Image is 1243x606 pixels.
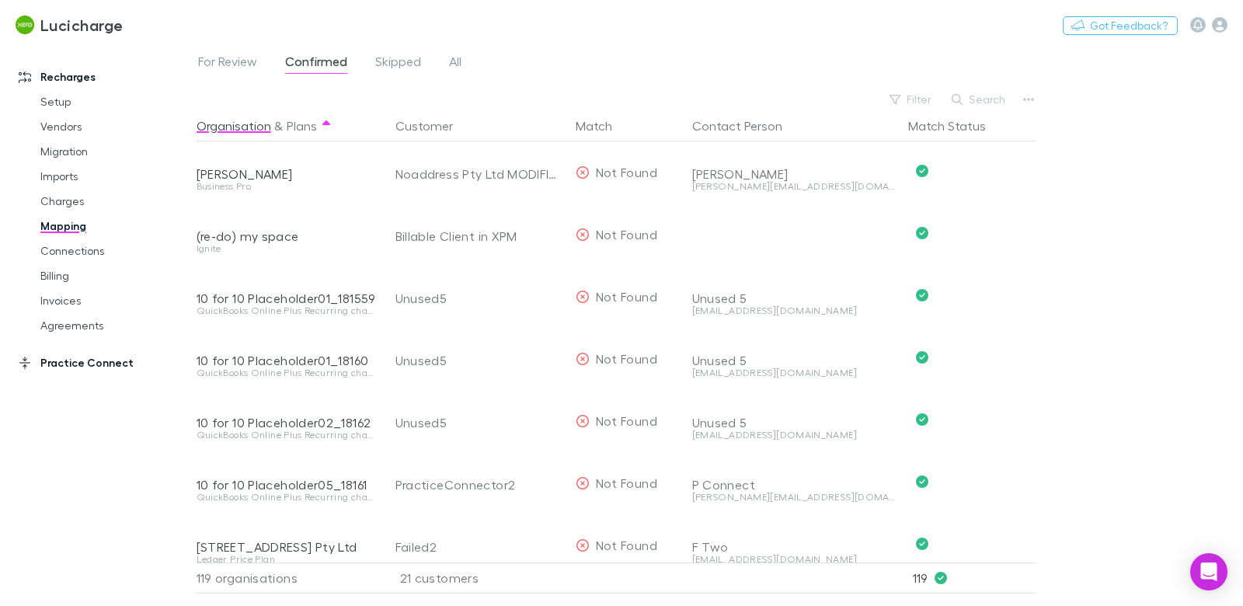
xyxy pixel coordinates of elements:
a: Setup [25,89,193,114]
svg: Confirmed [916,351,928,364]
button: Plans [287,110,317,141]
button: Customer [395,110,472,141]
a: Charges [25,189,193,214]
a: Vendors [25,114,193,139]
svg: Confirmed [916,475,928,488]
div: 10 for 10 Placeholder01_18160 [197,353,377,368]
div: F Two [692,539,896,555]
div: 119 organisations [197,562,383,594]
svg: Confirmed [916,289,928,301]
div: (re-do) my space [197,228,377,244]
a: Mapping [25,214,193,239]
span: Skipped [375,54,421,74]
button: Organisation [197,110,271,141]
svg: Confirmed [916,538,928,550]
button: Match [576,110,631,141]
div: QuickBooks Online Plus Recurring charge [DATE] to [DATE] [197,493,377,502]
div: Open Intercom Messenger [1190,553,1227,590]
div: 21 customers [383,562,569,594]
button: Filter [882,90,941,109]
div: Unused 5 [692,291,896,306]
span: All [449,54,461,74]
a: Recharges [3,64,193,89]
div: QuickBooks Online Plus Recurring charge [DATE] to [DATE] [197,306,377,315]
a: Imports [25,164,193,189]
a: Lucicharge [6,6,133,44]
div: Unused5 [395,392,563,454]
a: Migration [25,139,193,164]
div: [EMAIL_ADDRESS][DOMAIN_NAME] [692,368,896,378]
div: [PERSON_NAME] [692,166,896,182]
a: Invoices [25,288,193,313]
a: Billing [25,263,193,288]
div: QuickBooks Online Plus Recurring charge [DATE] to [DATE] [197,368,377,378]
div: [PERSON_NAME] [197,166,377,182]
p: 119 [913,563,1036,593]
button: Contact Person [692,110,801,141]
div: Unused 5 [692,415,896,430]
span: Not Found [596,538,657,552]
span: Not Found [596,165,657,179]
div: [STREET_ADDRESS] Pty Ltd [197,539,377,555]
div: Ledger Price Plan [197,555,377,564]
div: Unused 5 [692,353,896,368]
a: Agreements [25,313,193,338]
span: Not Found [596,289,657,304]
div: [EMAIL_ADDRESS][DOMAIN_NAME] [692,306,896,315]
div: Failed2 [395,516,563,578]
span: Confirmed [285,54,347,74]
div: QuickBooks Online Plus Recurring charge [DATE] to [DATE] [197,430,377,440]
button: Match Status [908,110,1004,141]
div: Ignite [197,244,377,253]
span: Not Found [596,413,657,428]
div: 10 for 10 Placeholder05_18161 [197,477,377,493]
div: [EMAIL_ADDRESS][DOMAIN_NAME] [692,430,896,440]
div: [PERSON_NAME][EMAIL_ADDRESS][DOMAIN_NAME] [692,493,896,502]
div: [EMAIL_ADDRESS][DOMAIN_NAME] [692,555,896,564]
a: Practice Connect [3,350,193,375]
img: Lucicharge's Logo [16,16,34,34]
div: PracticeConnector2 [395,454,563,516]
svg: Confirmed [916,165,928,177]
div: Business Pro [197,182,377,191]
div: 10 for 10 Placeholder02_18162 [197,415,377,430]
div: 10 for 10 Placeholder01_181559 [197,291,377,306]
a: Connections [25,239,193,263]
div: Noaddress Pty Ltd MODIFIED [395,143,563,205]
span: Not Found [596,351,657,366]
button: Got Feedback? [1063,16,1178,35]
span: For Review [198,54,257,74]
div: P Connect [692,477,896,493]
svg: Confirmed [916,413,928,426]
div: Unused5 [395,267,563,329]
span: Not Found [596,475,657,490]
span: Not Found [596,227,657,242]
div: Billable Client in XPM [395,205,563,267]
div: Unused5 [395,329,563,392]
h3: Lucicharge [40,16,124,34]
svg: Confirmed [916,227,928,239]
div: & [197,110,377,141]
button: Search [944,90,1015,109]
div: [PERSON_NAME][EMAIL_ADDRESS][DOMAIN_NAME] [692,182,896,191]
